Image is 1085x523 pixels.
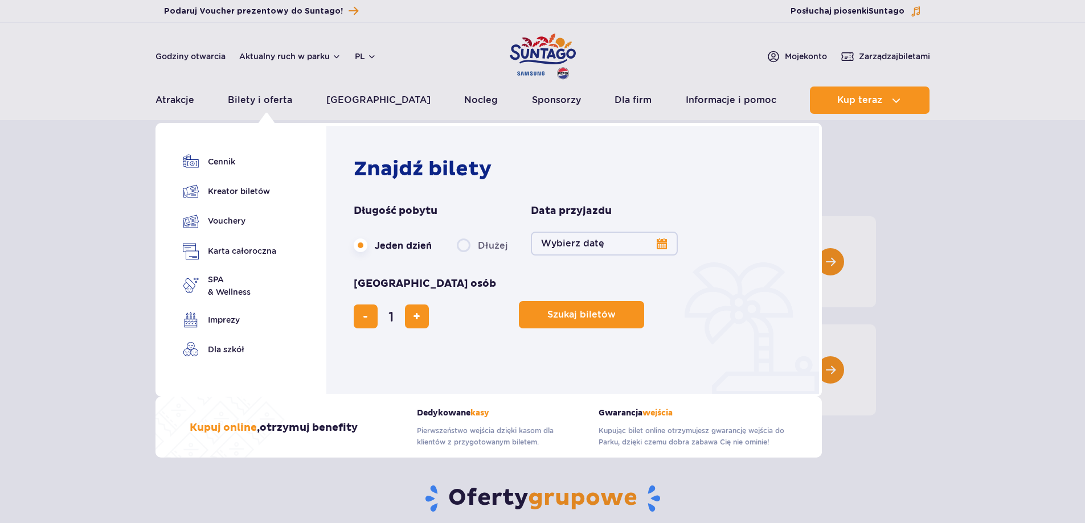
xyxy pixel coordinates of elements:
[470,408,489,418] span: kasy
[519,301,644,328] button: Szukaj biletów
[405,304,429,328] button: dodaj bilet
[354,157,797,182] h2: Znajdź bilety
[354,233,432,257] label: Jeden dzień
[810,87,930,114] button: Kup teraz
[686,87,776,114] a: Informacje i pomoc
[615,87,652,114] a: Dla firm
[417,408,582,418] strong: Dedykowane
[642,408,673,418] span: wejścia
[841,50,930,63] a: Zarządzajbiletami
[457,233,508,257] label: Dłużej
[190,421,257,434] span: Kupuj online
[464,87,498,114] a: Nocleg
[155,87,194,114] a: Atrakcje
[859,51,930,62] span: Zarządzaj biletami
[547,310,616,320] span: Szukaj biletów
[183,273,276,298] a: SPA& Wellness
[417,425,582,448] p: Pierwszeństwo wejścia dzięki kasom dla klientów z przygotowanym biletem.
[183,312,276,328] a: Imprezy
[531,232,678,256] button: Wybierz datę
[378,303,405,330] input: liczba biletów
[208,273,251,298] span: SPA & Wellness
[354,304,378,328] button: usuń bilet
[767,50,827,63] a: Mojekonto
[183,183,276,199] a: Kreator biletów
[228,87,292,114] a: Bilety i oferta
[183,243,276,260] a: Karta całoroczna
[531,204,612,218] span: Data przyjazdu
[183,213,276,229] a: Vouchery
[532,87,581,114] a: Sponsorzy
[599,425,788,448] p: Kupując bilet online otrzymujesz gwarancję wejścia do Parku, dzięki czemu dobra zabawa Cię nie om...
[355,51,376,62] button: pl
[354,277,496,291] span: [GEOGRAPHIC_DATA] osób
[183,154,276,170] a: Cennik
[326,87,431,114] a: [GEOGRAPHIC_DATA]
[183,341,276,357] a: Dla szkół
[155,51,226,62] a: Godziny otwarcia
[239,52,341,61] button: Aktualny ruch w parku
[785,51,827,62] span: Moje konto
[354,204,437,218] span: Długość pobytu
[190,421,358,435] h3: , otrzymuj benefity
[354,204,797,328] form: Planowanie wizyty w Park of Poland
[599,408,788,418] strong: Gwarancja
[837,95,882,105] span: Kup teraz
